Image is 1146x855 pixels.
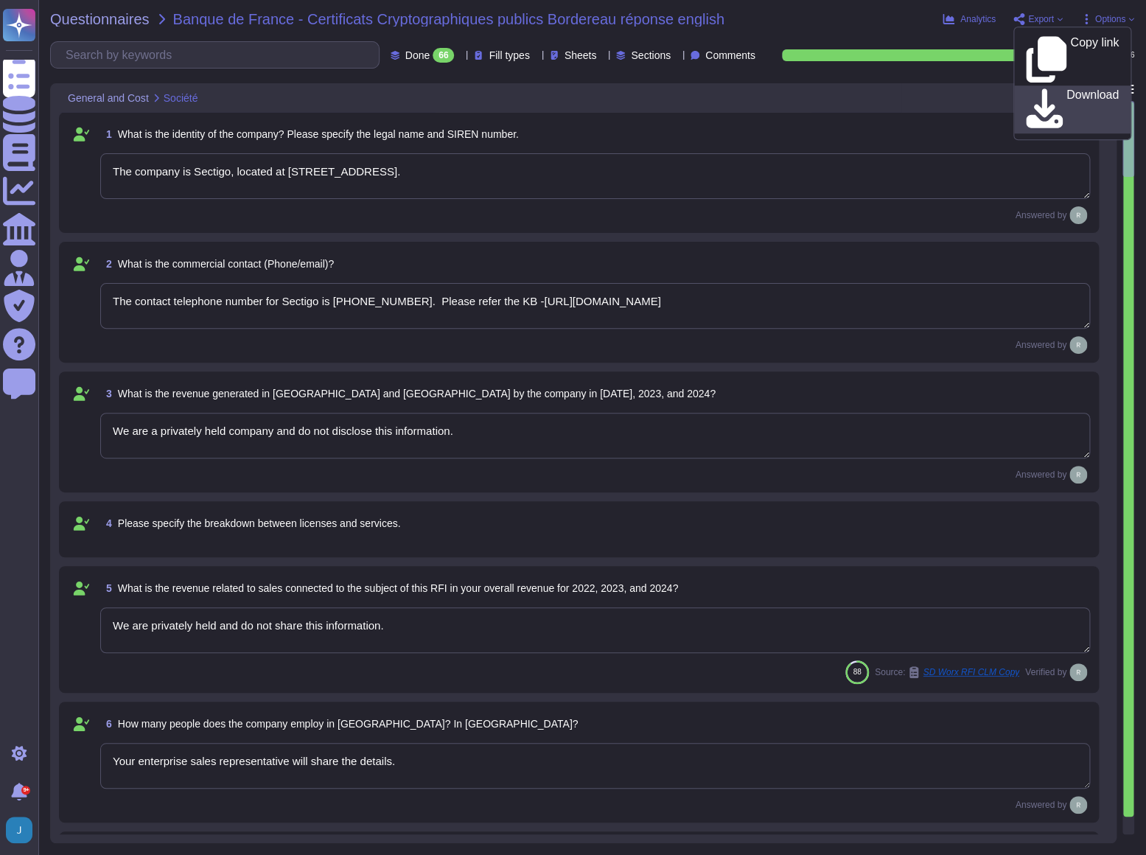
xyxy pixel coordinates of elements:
textarea: The company is Sectigo, located at [STREET_ADDRESS]. [100,153,1090,199]
img: user [1069,206,1087,224]
span: 4 [100,518,112,528]
span: Fill types [489,50,529,60]
button: Analytics [943,13,996,25]
span: 3 [100,388,112,399]
span: Source: [875,666,1019,678]
img: user [1069,466,1087,484]
span: 88 [853,668,861,676]
span: 5 [100,583,112,593]
span: SD Worx RFI CLM Copy [923,668,1019,677]
span: Done [405,50,430,60]
img: user [1069,336,1087,354]
span: What is the commercial contact (Phone/email)? [118,258,334,270]
span: Sheets [565,50,597,60]
p: Download [1066,89,1119,130]
img: user [6,817,32,843]
span: What is the revenue generated in [GEOGRAPHIC_DATA] and [GEOGRAPHIC_DATA] by the company in [DATE]... [118,388,716,399]
textarea: We are a privately held company and do not disclose this information. [100,413,1090,458]
img: user [1069,796,1087,814]
p: Copy link [1070,37,1119,83]
span: Sections [631,50,671,60]
a: Download [1014,85,1131,133]
span: What is the revenue related to sales connected to the subject of this RFI in your overall revenue... [118,582,678,594]
span: 6 [100,719,112,729]
span: What is the identity of the company? Please specify the legal name and SIREN number. [118,128,519,140]
span: Answered by [1016,800,1066,809]
textarea: Your enterprise sales representative will share the details. [100,743,1090,789]
span: 2 [100,259,112,269]
div: 9+ [21,786,30,795]
span: Answered by [1016,341,1066,349]
span: Analytics [960,15,996,24]
a: Copy link [1014,33,1131,85]
span: Comments [705,50,755,60]
span: Société [164,93,198,103]
span: Options [1095,15,1125,24]
span: Questionnaires [50,12,150,27]
span: 1 [100,129,112,139]
span: Banque de France - Certificats Cryptographiques publics Bordereau réponse english [173,12,724,27]
span: Answered by [1016,211,1066,220]
textarea: The contact telephone number for Sectigo is [PHONE_NUMBER]. Please refer the KB -[URL][DOMAIN_NAME] [100,283,1090,329]
span: Answered by [1016,470,1066,479]
span: General and Cost [68,93,149,103]
span: How many people does the company employ in [GEOGRAPHIC_DATA]? In [GEOGRAPHIC_DATA]? [118,718,579,730]
div: 66 [433,48,454,63]
span: Please specify the breakdown between licenses and services. [118,517,401,529]
input: Search by keywords [58,42,379,68]
img: user [1069,663,1087,681]
button: user [3,814,43,846]
span: Export [1028,15,1054,24]
textarea: We are privately held and do not share this information. [100,607,1090,653]
span: Verified by [1025,668,1066,677]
